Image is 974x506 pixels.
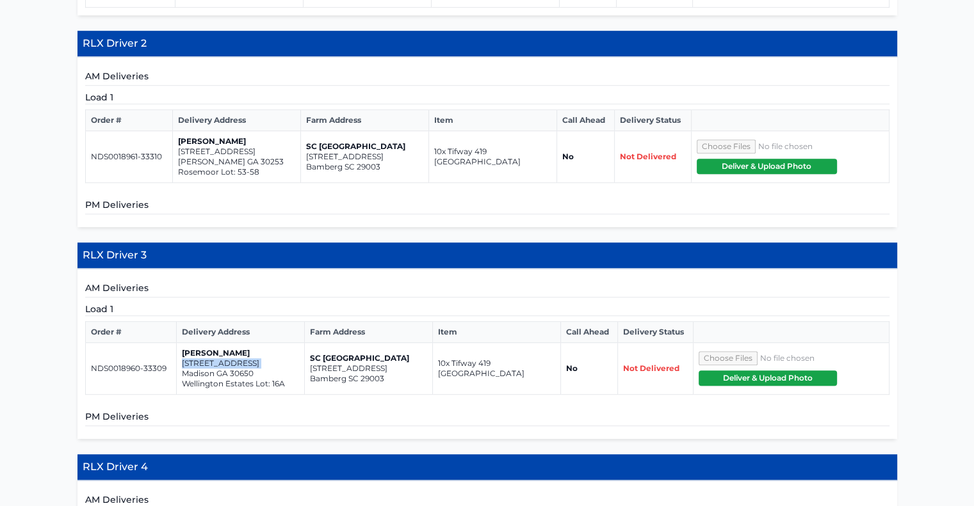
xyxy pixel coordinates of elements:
th: Item [433,322,561,343]
th: Farm Address [305,322,433,343]
th: Item [429,110,557,131]
th: Delivery Address [173,110,301,131]
th: Order # [85,322,177,343]
h5: AM Deliveries [85,70,889,86]
p: [STREET_ADDRESS] [182,358,299,368]
h5: Load 1 [85,91,889,104]
button: Deliver & Upload Photo [697,159,837,174]
p: [STREET_ADDRESS] [178,146,295,157]
th: Call Ahead [557,110,615,131]
th: Delivery Status [617,322,693,343]
p: Madison GA 30650 [182,368,299,379]
p: Wellington Estates Lot: 16A [182,379,299,389]
p: [PERSON_NAME] GA 30253 [178,157,295,167]
p: [PERSON_NAME] [182,348,299,358]
h5: Load 1 [85,303,889,316]
h5: PM Deliveries [85,198,889,214]
p: [STREET_ADDRESS] [306,152,423,162]
strong: No [562,152,574,161]
strong: No [566,363,578,373]
td: 10x Tifway 419 [GEOGRAPHIC_DATA] [433,343,561,395]
span: Not Delivered [623,363,679,373]
th: Delivery Status [615,110,692,131]
th: Order # [85,110,173,131]
h4: RLX Driver 3 [77,242,897,269]
p: NDS0018961-33310 [91,152,168,162]
h4: RLX Driver 4 [77,454,897,480]
th: Farm Address [301,110,429,131]
h4: RLX Driver 2 [77,31,897,57]
h5: AM Deliveries [85,281,889,297]
p: NDS0018960-33309 [91,363,172,374]
p: [PERSON_NAME] [178,136,295,146]
p: [STREET_ADDRESS] [310,363,427,374]
td: 10x Tifway 419 [GEOGRAPHIC_DATA] [429,131,557,183]
span: Not Delivered [620,152,676,161]
p: Bamberg SC 29003 [310,374,427,384]
p: Rosemoor Lot: 53-58 [178,167,295,177]
h5: PM Deliveries [85,410,889,426]
p: Bamberg SC 29003 [306,162,423,172]
th: Delivery Address [177,322,305,343]
p: SC [GEOGRAPHIC_DATA] [310,353,427,363]
p: SC [GEOGRAPHIC_DATA] [306,141,423,152]
th: Call Ahead [561,322,618,343]
button: Deliver & Upload Photo [699,370,837,386]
